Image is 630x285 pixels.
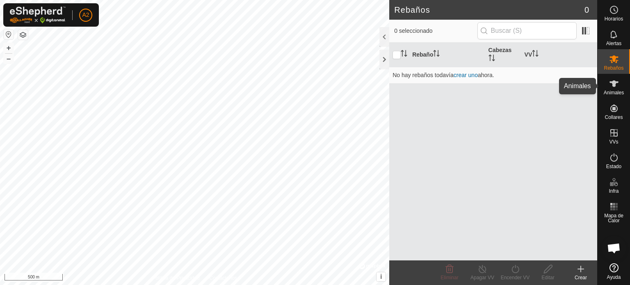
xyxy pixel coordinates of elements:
[521,43,597,67] th: VV
[454,72,478,78] a: crear uno
[532,274,564,281] div: Editar
[499,274,532,281] div: Encender VV
[477,22,577,39] input: Buscar (S)
[606,164,621,169] span: Estado
[401,51,407,58] p-sorticon: Activar para ordenar
[532,51,539,58] p-sorticon: Activar para ordenar
[394,5,584,15] h2: Rebaños
[394,27,477,35] span: 0 seleccionado
[609,139,618,144] span: VVs
[605,16,623,21] span: Horarios
[604,66,623,71] span: Rebaños
[4,54,14,64] button: –
[485,43,521,67] th: Cabezas
[598,260,630,283] a: Ayuda
[488,56,495,62] p-sorticon: Activar para ordenar
[605,115,623,120] span: Collares
[152,274,199,282] a: Política de Privacidad
[380,273,382,280] span: i
[604,90,624,95] span: Animales
[4,43,14,53] button: +
[409,43,485,67] th: Rebaño
[584,4,589,16] span: 0
[564,274,597,281] div: Crear
[4,30,14,39] button: Restablecer Mapa
[377,272,386,281] button: i
[210,274,237,282] a: Contáctenos
[441,275,458,280] span: Eliminar
[389,67,597,83] td: No hay rebaños todavía ahora.
[602,236,626,260] div: Chat abierto
[600,213,628,223] span: Mapa de Calor
[82,11,89,19] span: A2
[607,275,621,280] span: Ayuda
[433,51,440,58] p-sorticon: Activar para ordenar
[606,41,621,46] span: Alertas
[10,7,66,23] img: Logo Gallagher
[466,274,499,281] div: Apagar VV
[609,189,619,194] span: Infra
[18,30,28,40] button: Capas del Mapa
